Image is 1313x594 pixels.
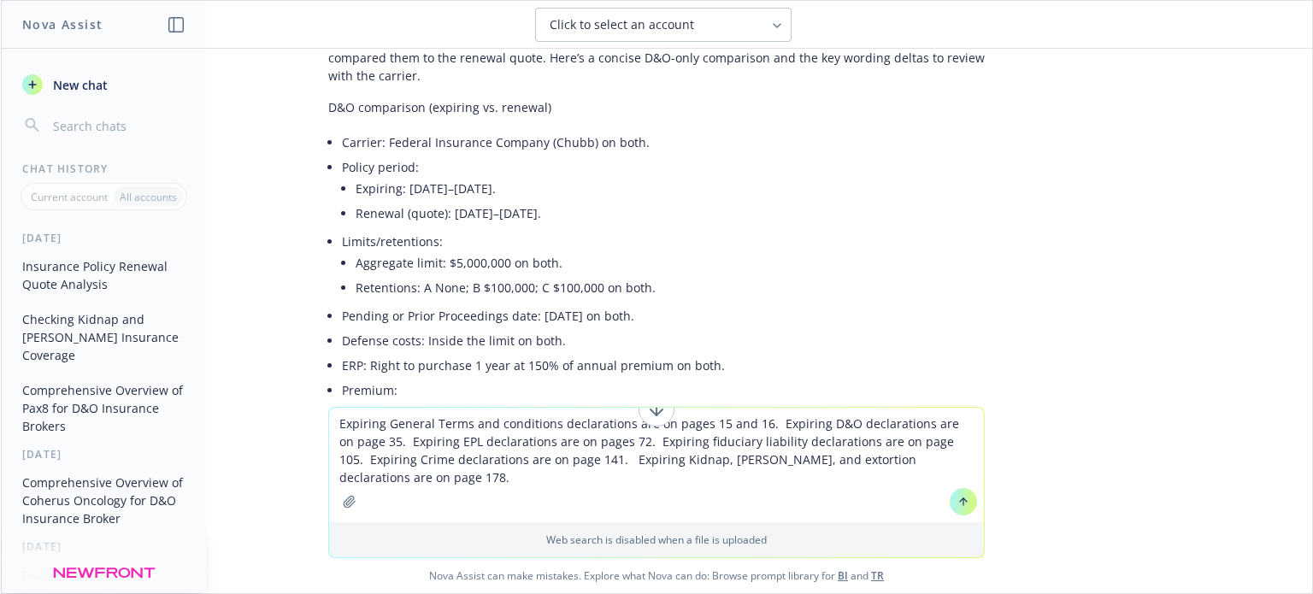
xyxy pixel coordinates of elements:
[356,176,985,201] li: Expiring: [DATE]–[DATE].
[50,76,108,94] span: New chat
[22,15,103,33] h1: Nova Assist
[120,190,177,204] p: All accounts
[15,468,192,532] button: Comprehensive Overview of Coherus Oncology for D&O Insurance Broker
[356,201,985,226] li: Renewal (quote): [DATE]–[DATE].
[2,539,206,554] div: [DATE]
[15,252,192,298] button: Insurance Policy Renewal Quote Analysis
[15,305,192,369] button: Checking Kidnap and [PERSON_NAME] Insurance Coverage
[15,376,192,440] button: Comprehensive Overview of Pax8 for D&O Insurance Brokers
[356,250,985,275] li: Aggregate limit: $5,000,000 on both.
[2,231,206,245] div: [DATE]
[342,378,985,452] li: Premium:
[871,568,884,583] a: TR
[339,532,974,547] p: Web search is disabled when a file is uploaded
[50,114,185,138] input: Search chats
[8,558,1305,593] span: Nova Assist can make mistakes. Explore what Nova can do: Browse prompt library for and
[328,31,985,85] p: Excellent—thanks for flagging the pages. I found the expiring D&O declarations and forms schedule...
[550,16,694,33] span: Click to select an account
[838,568,848,583] a: BI
[342,229,985,303] li: Limits/retentions:
[2,447,206,462] div: [DATE]
[342,130,985,155] li: Carrier: Federal Insurance Company (Chubb) on both.
[15,69,192,100] button: New chat
[329,408,984,522] textarea: Expiring General Terms and conditions declarations are on pages 15 and 16. Expiring D&O declarati...
[342,328,985,353] li: Defense costs: Inside the limit on both.
[535,8,792,42] button: Click to select an account
[356,399,985,424] li: [PERSON_NAME] quoted: $115,606.
[342,353,985,378] li: ERP: Right to purchase 1 year at 150% of annual premium on both.
[31,190,108,204] p: Current account
[342,155,985,229] li: Policy period:
[342,303,985,328] li: Pending or Prior Proceedings date: [DATE] on both.
[356,275,985,300] li: Retentions: A None; B $100,000; C $100,000 on both.
[2,162,206,176] div: Chat History
[328,98,985,116] p: D&O comparison (expiring vs. renewal)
